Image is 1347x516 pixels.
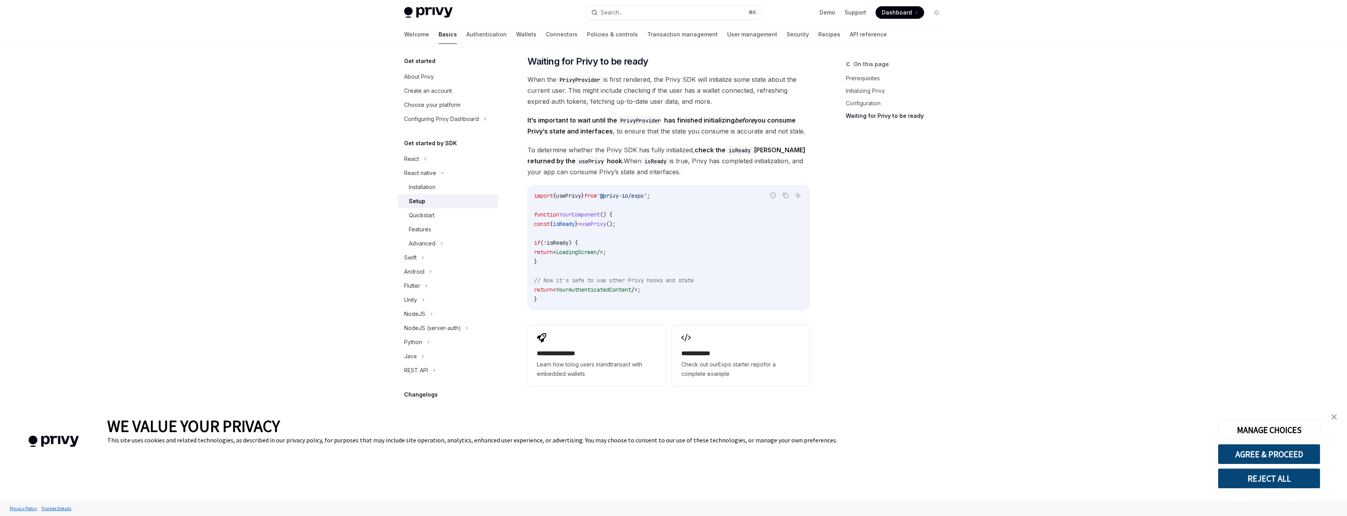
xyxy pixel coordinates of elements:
a: **** **** **Check out ourExpo starter repofor a complete example [672,325,810,386]
div: Setup [409,197,425,206]
span: isReady [553,220,575,227]
h5: Changelogs [404,390,438,399]
a: Setup [398,194,498,208]
span: // Now it's safe to use other Privy hooks and state [534,277,694,284]
span: (); [606,220,616,227]
strong: It’s important to wait until the has finished initializing you consume Privy’s state and interfaces [527,116,796,135]
a: Support [845,9,866,16]
a: Installation [398,180,498,194]
div: React [404,154,419,164]
span: import [534,192,553,199]
a: Transaction management [647,25,718,44]
span: Learn how to and [537,360,656,379]
span: '@privy-io/expo' [597,192,647,199]
span: from [584,192,597,199]
div: NodeJS [404,309,425,319]
button: Copy the contents from the code block [780,190,791,200]
button: Search...⌘K [586,5,761,20]
span: ) { [569,239,578,246]
a: **** **** **** *Learn how tolog users inandtransact with embedded wallets [527,325,665,386]
span: , to ensure that the state you consume is accurate and not stale. [527,115,810,137]
div: This site uses cookies and related technologies, as described in our privacy policy, for purposes... [107,436,1206,444]
a: Initializing Privy [846,85,949,97]
span: /> [631,286,637,293]
div: Java [404,352,417,361]
button: MANAGE CHOICES [1218,420,1320,440]
span: const [534,220,550,227]
span: } [581,192,584,199]
code: PrivyProvider [556,76,603,84]
span: { [553,192,556,199]
em: before [735,116,754,124]
div: Search... [601,8,623,17]
a: Create an account [398,84,498,98]
a: Connectors [546,25,578,44]
a: Tracker Details [39,502,73,515]
a: Dashboard [876,6,924,19]
span: } [534,258,537,265]
span: When the is first rendered, the Privy SDK will initialize some state about the current user. This... [527,74,810,107]
div: Advanced [409,239,435,248]
span: usePrivy [556,192,581,199]
span: ( [540,239,543,246]
span: } [534,296,537,303]
a: Features [398,222,498,236]
a: Recipes [818,25,840,44]
span: ; [647,192,650,199]
a: Demo [820,9,835,16]
a: Authentication [466,25,507,44]
a: Policies & controls [587,25,638,44]
div: Create an account [404,86,452,96]
div: Swift [404,253,417,262]
img: company logo [12,424,96,458]
div: Installation [409,182,435,192]
a: Welcome [404,25,429,44]
a: User management [727,25,777,44]
a: log users in [571,361,600,368]
code: PrivyProvider [617,116,664,125]
span: ; [603,249,606,256]
a: Prerequisites [846,72,949,85]
a: Expo starter repo [718,361,764,368]
span: } [575,220,578,227]
a: Quickstart [398,208,498,222]
span: = [578,220,581,227]
div: Unity [404,295,417,305]
button: Toggle dark mode [930,6,943,19]
div: NodeJS (server-auth) [404,323,461,333]
span: To determine whether the Privy SDK has fully initialized, When is true, Privy has completed initi... [527,144,810,177]
a: Privacy Policy [8,502,39,515]
span: YourComponent [559,211,600,218]
div: React native [404,168,436,178]
div: Choose your platform [404,100,460,110]
a: About Privy [398,70,498,84]
code: isReady [641,157,670,166]
div: Flutter [404,281,420,290]
span: if [534,239,540,246]
div: Android [404,267,424,276]
button: REJECT ALL [1218,468,1320,489]
a: Security [787,25,809,44]
span: function [534,211,559,218]
a: Waiting for Privy to be ready [846,110,949,122]
span: On this page [854,60,889,69]
button: Ask AI [793,190,803,200]
span: /> [597,249,603,256]
span: ⌘ K [748,9,757,16]
div: Quickstart [409,211,435,220]
a: Wallets [516,25,536,44]
span: return [534,249,553,256]
span: Waiting for Privy to be ready [527,55,648,68]
button: Report incorrect code [768,190,778,200]
span: isReady [547,239,569,246]
span: YourAuthenticatedContent [556,286,631,293]
a: close banner [1326,409,1342,425]
code: isReady [726,146,754,155]
span: ; [637,286,641,293]
a: Choose your platform [398,98,498,112]
span: () { [600,211,612,218]
span: LoadingScreen [556,249,597,256]
span: ! [543,239,547,246]
a: Configuration [846,97,949,110]
a: API reference [850,25,887,44]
